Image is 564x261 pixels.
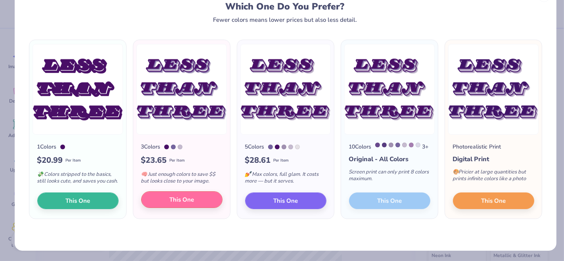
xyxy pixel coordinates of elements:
[178,145,182,149] div: 665 C
[453,164,534,190] div: Pricier at large quantities but prints infinite colors like a photo
[448,44,539,135] img: Photorealistic preview
[37,143,57,151] div: 1 Colors
[453,143,501,151] div: Photorealistic Print
[275,145,280,149] div: 2617 C
[141,143,161,151] div: 3 Colors
[402,143,407,147] div: 665 C
[65,196,90,206] span: This One
[453,168,459,175] span: 🎨
[382,143,387,147] div: 7679 C
[245,154,271,166] span: $ 28.61
[171,145,176,149] div: 7676 C
[274,158,289,164] span: Per Item
[136,44,227,135] img: 3 color option
[395,143,400,147] div: 7676 C
[141,166,223,192] div: Just enough colors to save $$ but looks close to your image.
[33,44,123,135] img: 1 color option
[481,196,506,206] span: This One
[295,145,300,149] div: 663 C
[37,154,63,166] span: $ 20.99
[409,143,414,147] div: 521 C
[245,192,326,209] button: This One
[288,145,293,149] div: 665 C
[170,158,185,164] span: Per Item
[66,158,81,164] span: Per Item
[164,145,169,149] div: 2617 C
[389,143,393,147] div: 666 C
[375,143,380,147] div: 7678 C
[37,166,119,192] div: Colors stripped to the basics, still looks cute, and saves you cash.
[37,192,119,209] button: This One
[344,44,435,135] img: 10 color option
[453,192,534,209] button: This One
[349,164,430,190] div: Screen print can only print 8 colors maximum.
[245,166,326,192] div: Max colors, full glam. It costs more — but it serves.
[349,143,372,151] div: 10 Colors
[240,44,331,135] img: 5 color option
[36,1,534,12] div: Which One Do You Prefer?
[375,143,429,151] div: 3 +
[141,154,167,166] span: $ 23.65
[60,145,65,149] div: 2617 C
[416,143,420,147] div: 7443 C
[245,171,251,178] span: 💅
[141,171,148,178] span: 🧠
[453,154,534,164] div: Digital Print
[349,154,430,164] div: Original - All Colors
[273,196,298,206] span: This One
[37,171,44,178] span: 💸
[268,145,273,149] div: 7676 C
[213,17,357,23] div: Fewer colors means lower prices but also less detail.
[169,195,194,204] span: This One
[282,145,286,149] div: 666 C
[141,191,223,208] button: This One
[245,143,265,151] div: 5 Colors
